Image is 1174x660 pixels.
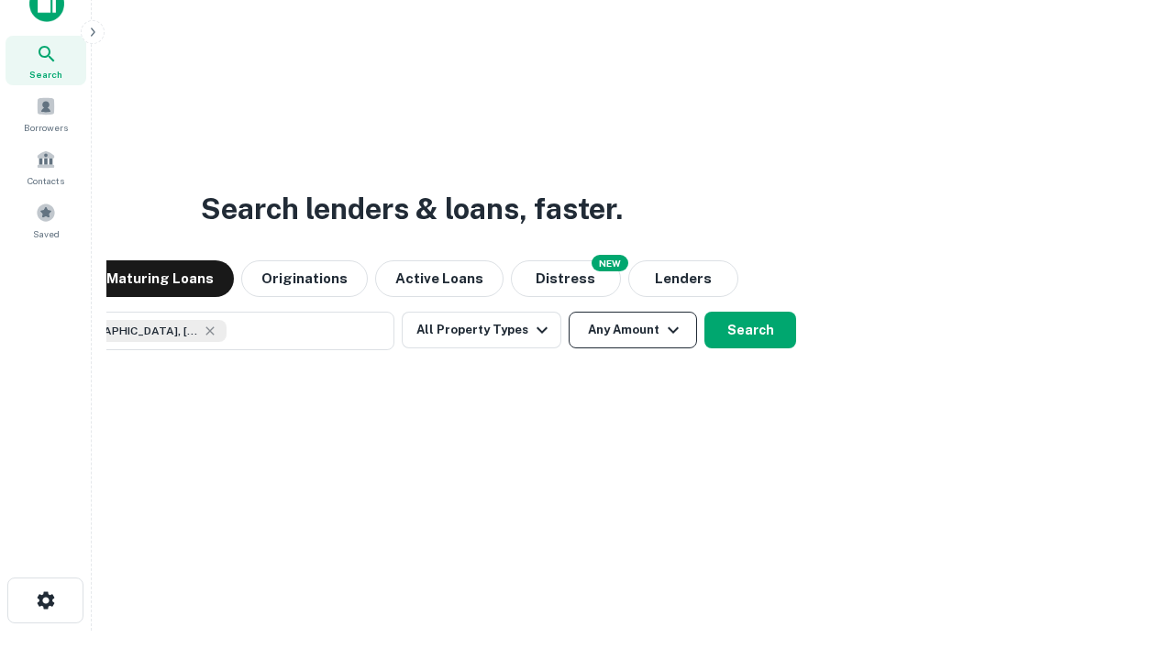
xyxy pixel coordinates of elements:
a: Search [6,36,86,85]
div: NEW [592,255,628,271]
a: Saved [6,195,86,245]
button: Active Loans [375,260,504,297]
button: Originations [241,260,368,297]
button: Search distressed loans with lien and other non-mortgage details. [511,260,621,297]
button: Maturing Loans [86,260,234,297]
button: Search [704,312,796,348]
span: [GEOGRAPHIC_DATA], [GEOGRAPHIC_DATA], [GEOGRAPHIC_DATA] [61,323,199,339]
button: Any Amount [569,312,697,348]
span: Borrowers [24,120,68,135]
span: Saved [33,226,60,241]
iframe: Chat Widget [1082,513,1174,601]
span: Search [29,67,62,82]
button: [GEOGRAPHIC_DATA], [GEOGRAPHIC_DATA], [GEOGRAPHIC_DATA] [28,312,394,350]
span: Contacts [28,173,64,188]
a: Borrowers [6,89,86,138]
button: All Property Types [402,312,561,348]
a: Contacts [6,142,86,192]
button: Lenders [628,260,738,297]
h3: Search lenders & loans, faster. [201,187,623,231]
